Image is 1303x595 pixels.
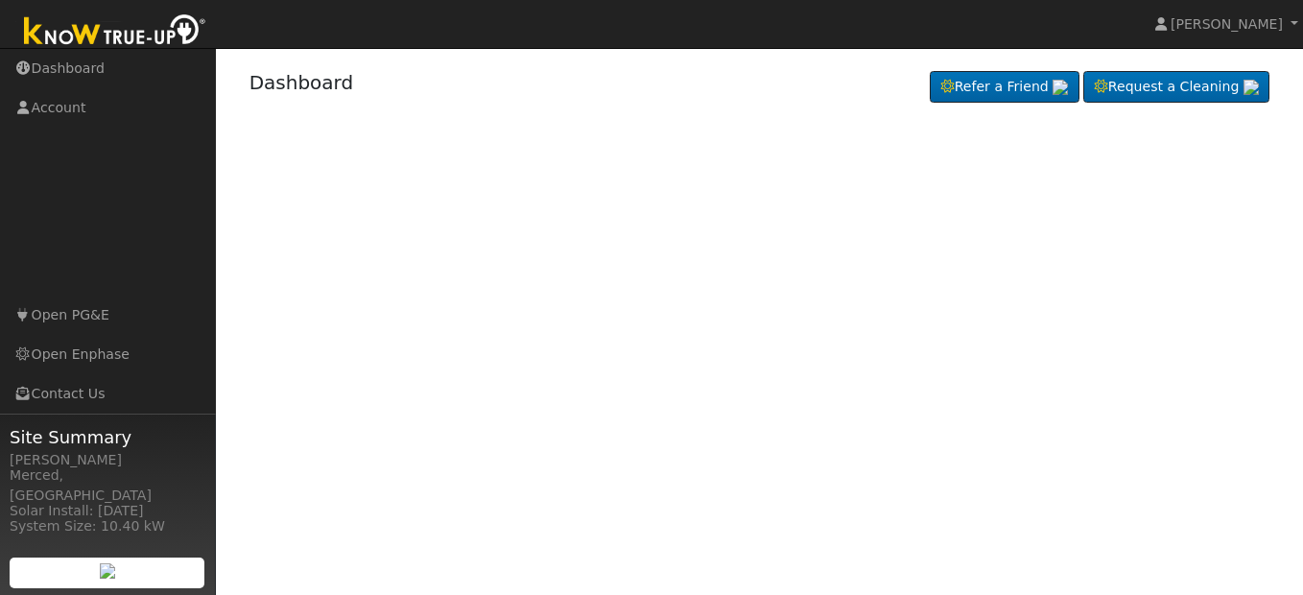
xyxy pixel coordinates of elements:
[100,563,115,579] img: retrieve
[10,424,205,450] span: Site Summary
[1053,80,1068,95] img: retrieve
[14,11,216,54] img: Know True-Up
[10,465,205,506] div: Merced, [GEOGRAPHIC_DATA]
[1171,16,1283,32] span: [PERSON_NAME]
[10,501,205,521] div: Solar Install: [DATE]
[10,450,205,470] div: [PERSON_NAME]
[1244,80,1259,95] img: retrieve
[249,71,354,94] a: Dashboard
[930,71,1079,104] a: Refer a Friend
[10,516,205,536] div: System Size: 10.40 kW
[1083,71,1269,104] a: Request a Cleaning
